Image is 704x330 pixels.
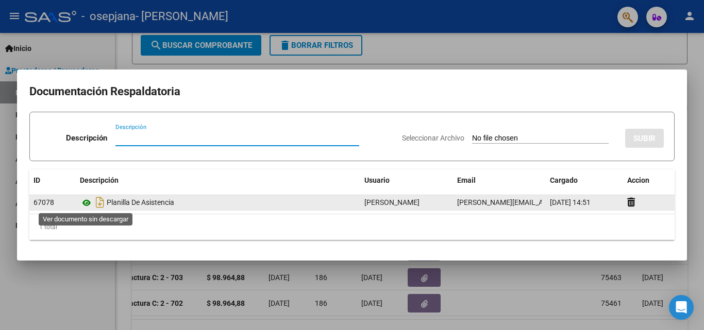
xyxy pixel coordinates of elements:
[457,198,627,206] span: [PERSON_NAME][EMAIL_ADDRESS][DOMAIN_NAME]
[623,169,675,192] datatable-header-cell: Accion
[360,169,453,192] datatable-header-cell: Usuario
[33,198,54,206] span: 67078
[93,194,107,211] i: Descargar documento
[550,198,591,206] span: [DATE] 14:51
[80,176,119,184] span: Descripción
[29,82,675,101] h2: Documentación Respaldatoria
[29,169,76,192] datatable-header-cell: ID
[364,176,390,184] span: Usuario
[627,176,649,184] span: Accion
[453,169,546,192] datatable-header-cell: Email
[66,132,107,144] p: Descripción
[669,295,694,320] div: Open Intercom Messenger
[550,176,578,184] span: Cargado
[625,129,664,148] button: SUBIR
[457,176,476,184] span: Email
[364,198,420,206] span: [PERSON_NAME]
[633,134,656,143] span: SUBIR
[33,176,40,184] span: ID
[546,169,623,192] datatable-header-cell: Cargado
[29,214,675,240] div: 1 total
[402,134,464,142] span: Seleccionar Archivo
[76,169,360,192] datatable-header-cell: Descripción
[80,194,356,211] div: Planilla De Asistencia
